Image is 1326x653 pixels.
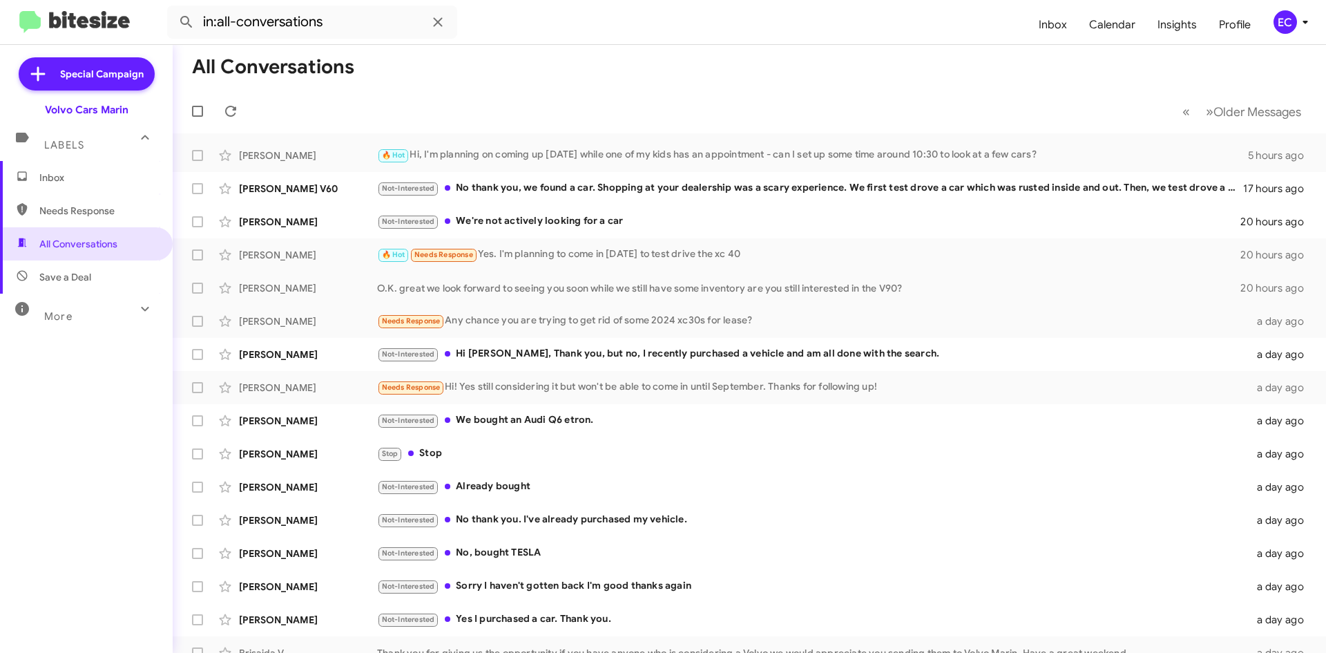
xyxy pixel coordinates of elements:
div: No, bought TESLA [377,545,1249,561]
span: Not-Interested [382,482,435,491]
a: Calendar [1078,5,1146,45]
span: Needs Response [414,250,473,259]
div: [PERSON_NAME] [239,215,377,229]
div: 20 hours ago [1240,281,1315,295]
a: Inbox [1028,5,1078,45]
div: [PERSON_NAME] [239,149,377,162]
div: EC [1274,10,1297,34]
nav: Page navigation example [1175,97,1309,126]
div: [PERSON_NAME] [239,314,377,328]
span: Inbox [39,171,157,184]
div: 20 hours ago [1240,215,1315,229]
button: Previous [1174,97,1198,126]
div: [PERSON_NAME] [239,348,377,361]
div: 17 hours ago [1243,182,1315,196]
a: Profile [1208,5,1262,45]
div: Already bought [377,479,1249,495]
span: Not-Interested [382,615,435,624]
div: Hi, I'm planning on coming up [DATE] while one of my kids has an appointment - can I set up some ... [377,147,1248,163]
div: a day ago [1249,414,1315,428]
button: EC [1262,10,1311,34]
span: Stop [382,449,398,458]
div: [PERSON_NAME] [239,613,377,627]
span: Needs Response [382,383,441,392]
span: Not-Interested [382,217,435,226]
div: No thank you. I've already purchased my vehicle. [377,512,1249,528]
div: O.K. great we look forward to seeing you soon while we still have some inventory are you still in... [377,281,1240,295]
span: Older Messages [1213,104,1301,120]
div: [PERSON_NAME] [239,381,377,395]
div: [PERSON_NAME] [239,248,377,262]
div: We're not actively looking for a car [377,214,1240,229]
div: Yes. I'm planning to come in [DATE] to test drive the xc 40 [377,247,1240,263]
span: Not-Interested [382,549,435,558]
span: Not-Interested [382,515,435,524]
div: [PERSON_NAME] [239,513,377,527]
span: Needs Response [39,204,157,218]
span: Not-Interested [382,416,435,425]
div: [PERSON_NAME] [239,447,377,461]
div: Sorry I haven't gotten back I'm good thanks again [377,578,1249,594]
div: Hi! Yes still considering it but won't be able to come in until September. Thanks for following up! [377,379,1249,395]
div: a day ago [1249,447,1315,461]
span: Needs Response [382,316,441,325]
div: Any chance you are trying to get rid of some 2024 xc30s for lease? [377,313,1249,329]
input: Search [167,6,457,39]
button: Next [1198,97,1309,126]
div: [PERSON_NAME] [239,480,377,494]
div: Volvo Cars Marin [45,103,128,117]
div: Hi [PERSON_NAME], Thank you, but no, I recently purchased a vehicle and am all done with the search. [377,346,1249,362]
a: Special Campaign [19,57,155,91]
div: 20 hours ago [1240,248,1315,262]
div: a day ago [1249,314,1315,328]
div: [PERSON_NAME] V60 [239,182,377,196]
span: Not-Interested [382,582,435,591]
span: « [1182,103,1190,120]
div: a day ago [1249,513,1315,527]
span: Not-Interested [382,184,435,193]
span: Save a Deal [39,270,91,284]
div: a day ago [1249,580,1315,594]
div: No thank you, we found a car. Shopping at your dealership was a scary experience. We first test d... [377,180,1243,196]
span: 🔥 Hot [382,250,405,259]
div: Yes I purchased a car. Thank you. [377,612,1249,627]
a: Insights [1146,5,1208,45]
div: [PERSON_NAME] [239,414,377,428]
div: a day ago [1249,381,1315,395]
div: 5 hours ago [1248,149,1315,162]
div: a day ago [1249,613,1315,627]
div: [PERSON_NAME] [239,547,377,560]
h1: All Conversations [192,56,354,78]
div: Stop [377,446,1249,462]
div: We bought an Audi Q6 etron. [377,413,1249,428]
span: Special Campaign [60,67,144,81]
span: Labels [44,139,84,151]
div: [PERSON_NAME] [239,281,377,295]
span: » [1206,103,1213,120]
span: 🔥 Hot [382,151,405,160]
span: All Conversations [39,237,117,251]
div: a day ago [1249,348,1315,361]
div: a day ago [1249,480,1315,494]
span: Not-Interested [382,350,435,359]
div: [PERSON_NAME] [239,580,377,594]
span: More [44,310,73,323]
div: a day ago [1249,547,1315,560]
